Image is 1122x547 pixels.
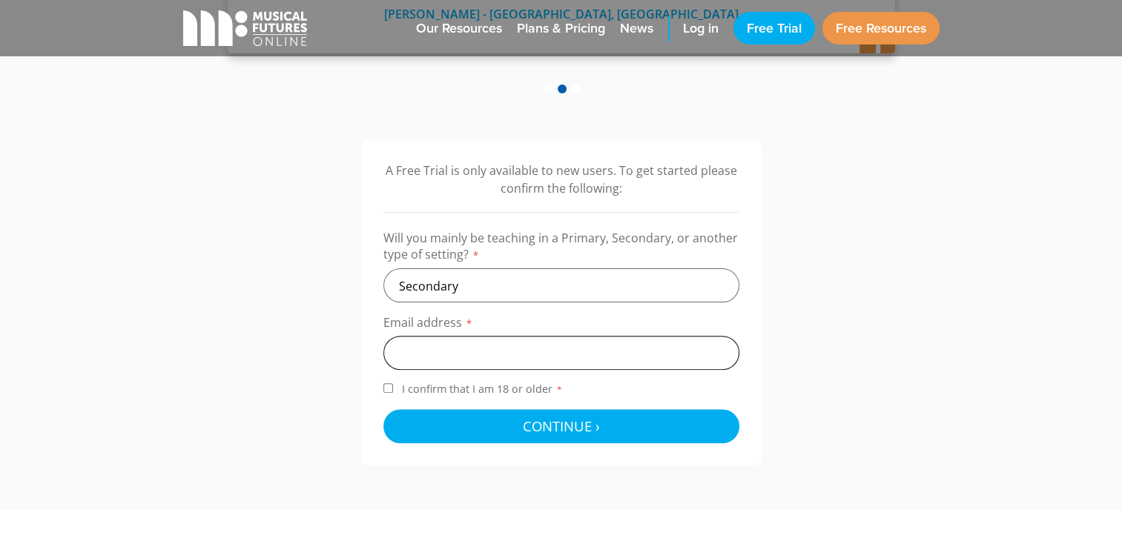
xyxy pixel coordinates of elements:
[416,19,502,39] span: Our Resources
[383,409,739,443] button: Continue ›
[822,12,940,44] a: Free Resources
[383,162,739,197] p: A Free Trial is only available to new users. To get started please confirm the following:
[383,314,739,336] label: Email address
[683,19,719,39] span: Log in
[620,19,653,39] span: News
[399,382,566,396] span: I confirm that I am 18 or older
[517,19,605,39] span: Plans & Pricing
[383,383,393,393] input: I confirm that I am 18 or older*
[733,12,815,44] a: Free Trial
[383,230,739,268] label: Will you mainly be teaching in a Primary, Secondary, or another type of setting?
[523,417,600,435] span: Continue ›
